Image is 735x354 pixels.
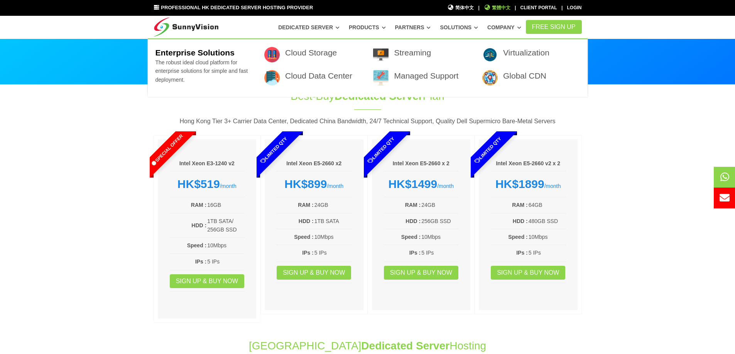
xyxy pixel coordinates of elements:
[491,266,565,280] a: Sign up & Buy Now
[155,59,248,83] span: The robust ideal cloud platform for enterprise solutions for simple and fast deployment.
[401,234,421,240] b: Speed :
[161,5,313,10] span: Professional HK Dedicated Server Hosting Provider
[314,248,352,257] td: 5 IPs
[490,177,566,191] div: /month
[567,5,582,10] a: Login
[314,200,352,210] td: 24GB
[170,274,244,288] a: Sign up & Buy Now
[503,71,546,80] a: Global CDN
[409,250,421,256] b: IPs :
[302,250,314,256] b: IPs :
[395,20,431,34] a: Partners
[242,118,306,183] span: Limited Qty
[191,222,206,228] b: HDD :
[195,258,207,265] b: IPs :
[456,118,520,183] span: Limited Qty
[294,234,314,240] b: Speed :
[314,216,352,226] td: 1TB SATA
[394,48,431,57] a: Streaming
[361,340,449,352] span: Dedicated Server
[528,216,566,226] td: 480GB SSD
[264,47,280,62] img: 001-data.png
[207,200,245,210] td: 16GB
[285,48,337,57] a: Cloud Storage
[503,48,549,57] a: Virtualization
[406,218,421,224] b: HDD :
[277,266,351,280] a: Sign up & Buy Now
[373,47,389,62] img: 007-video-player.png
[348,118,413,183] span: Limited Qty
[264,70,280,86] img: 003-server-1.png
[421,232,459,242] td: 10Mbps
[169,160,245,168] h6: Intel Xeon E3-1240 v2
[384,160,459,168] h6: Intel Xeon E5-2660 x 2
[299,218,314,224] b: HDD :
[349,20,386,34] a: Products
[285,71,352,80] a: Cloud Data Center
[134,118,199,183] span: Special Offer
[314,232,352,242] td: 10Mbps
[482,70,498,86] img: 005-location.png
[207,257,245,266] td: 5 IPs
[148,39,588,97] div: Solutions
[154,116,582,126] p: Hong Kong Tier 3+ Carrier Data Center, Dedicated China Bandwidth, 24/7 Technical Support, Quality...
[207,241,245,250] td: 10Mbps
[561,4,563,12] li: |
[421,216,459,226] td: 256GB SSD
[388,178,437,190] strong: HK$1499
[298,202,313,208] b: RAM :
[276,160,352,168] h6: Intel Xeon E5-2660 x2
[513,218,528,224] b: HDD :
[187,242,207,248] b: Speed :
[526,20,582,34] a: FREE Sign Up
[487,20,521,34] a: Company
[528,200,566,210] td: 64GB
[384,266,458,280] a: Sign up & Buy Now
[207,216,245,235] td: 1TB SATA/ 256GB SSD
[484,4,510,12] a: 繁體中文
[278,20,340,34] a: Dedicated Server
[448,4,474,12] a: 简体中文
[169,177,245,191] div: /month
[528,248,566,257] td: 5 IPs
[276,177,352,191] div: /month
[515,4,516,12] li: |
[528,232,566,242] td: 10Mbps
[440,20,478,34] a: Solutions
[520,5,557,10] a: Client Portal
[191,202,206,208] b: RAM :
[516,250,528,256] b: IPs :
[284,178,327,190] strong: HK$899
[154,338,582,353] h1: [GEOGRAPHIC_DATA] Hosting
[177,178,220,190] strong: HK$519
[405,202,421,208] b: RAM :
[155,48,234,57] b: Enterprise Solutions
[421,248,459,257] td: 5 IPs
[384,177,459,191] div: /month
[478,4,479,12] li: |
[394,71,458,80] a: Managed Support
[512,202,527,208] b: RAM :
[490,160,566,168] h6: Intel Xeon E5-2660 v2 x 2
[508,234,528,240] b: Speed :
[421,200,459,210] td: 24GB
[373,70,389,86] img: 009-technical-support.png
[482,47,498,62] img: flat-cloud-in-out.png
[495,178,544,190] strong: HK$1899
